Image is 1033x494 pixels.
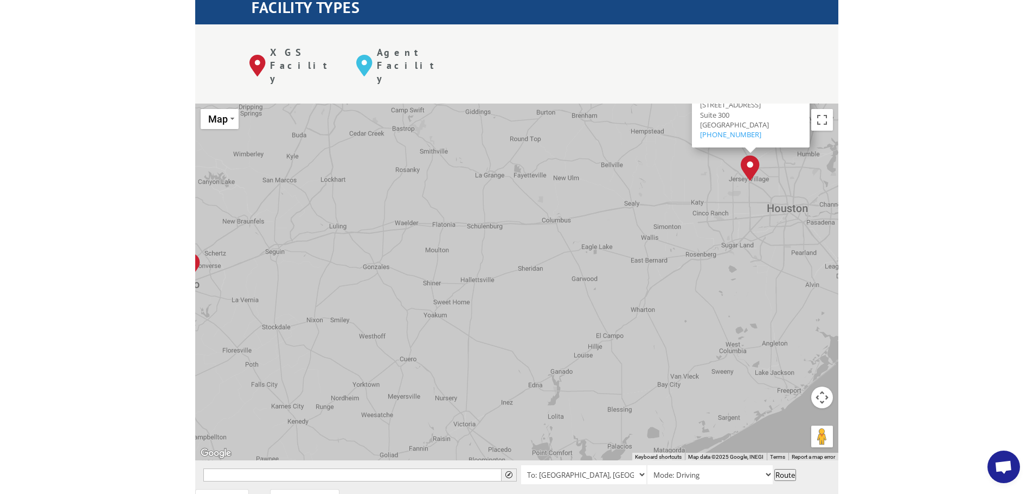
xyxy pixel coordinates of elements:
[811,387,833,408] button: Map camera controls
[181,253,200,279] div: San Antonio, TX
[741,155,760,181] div: Houston, TX
[700,110,729,119] span: Suite 300
[770,454,785,460] a: Terms
[635,453,682,461] button: Keyboard shortcuts
[501,469,517,482] button: 
[688,454,763,460] span: Map data ©2025 Google, INEGI
[505,471,512,478] span: 
[700,130,761,139] a: [PHONE_NUMBER]
[700,100,760,110] span: [STREET_ADDRESS]
[792,454,835,460] a: Report a map error
[198,446,234,460] img: Google
[270,46,340,85] p: XGS Facility
[811,426,833,447] button: Drag Pegman onto the map to open Street View
[377,46,447,85] p: Agent Facility
[700,119,768,129] span: [GEOGRAPHIC_DATA]
[774,469,796,481] button: Route
[198,446,234,460] a: Open this area in Google Maps (opens a new window)
[811,109,833,131] button: Toggle fullscreen view
[201,109,239,129] button: Change map style
[987,451,1020,483] div: Open chat
[208,113,228,125] span: Map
